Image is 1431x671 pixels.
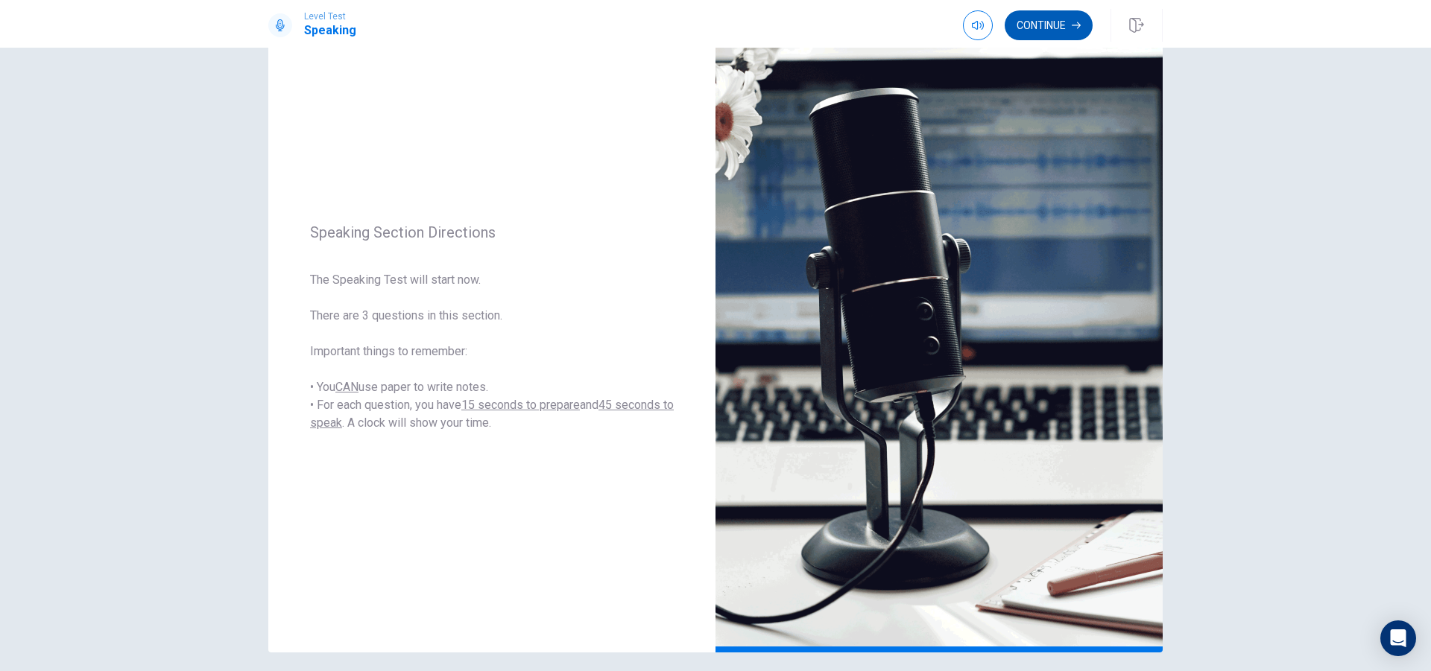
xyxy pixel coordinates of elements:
[310,223,674,241] span: Speaking Section Directions
[310,271,674,432] span: The Speaking Test will start now. There are 3 questions in this section. Important things to reme...
[1380,620,1416,656] div: Open Intercom Messenger
[304,22,356,39] h1: Speaking
[1005,10,1093,40] button: Continue
[304,11,356,22] span: Level Test
[715,3,1163,652] img: speaking intro
[335,380,358,394] u: CAN
[461,398,580,412] u: 15 seconds to prepare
